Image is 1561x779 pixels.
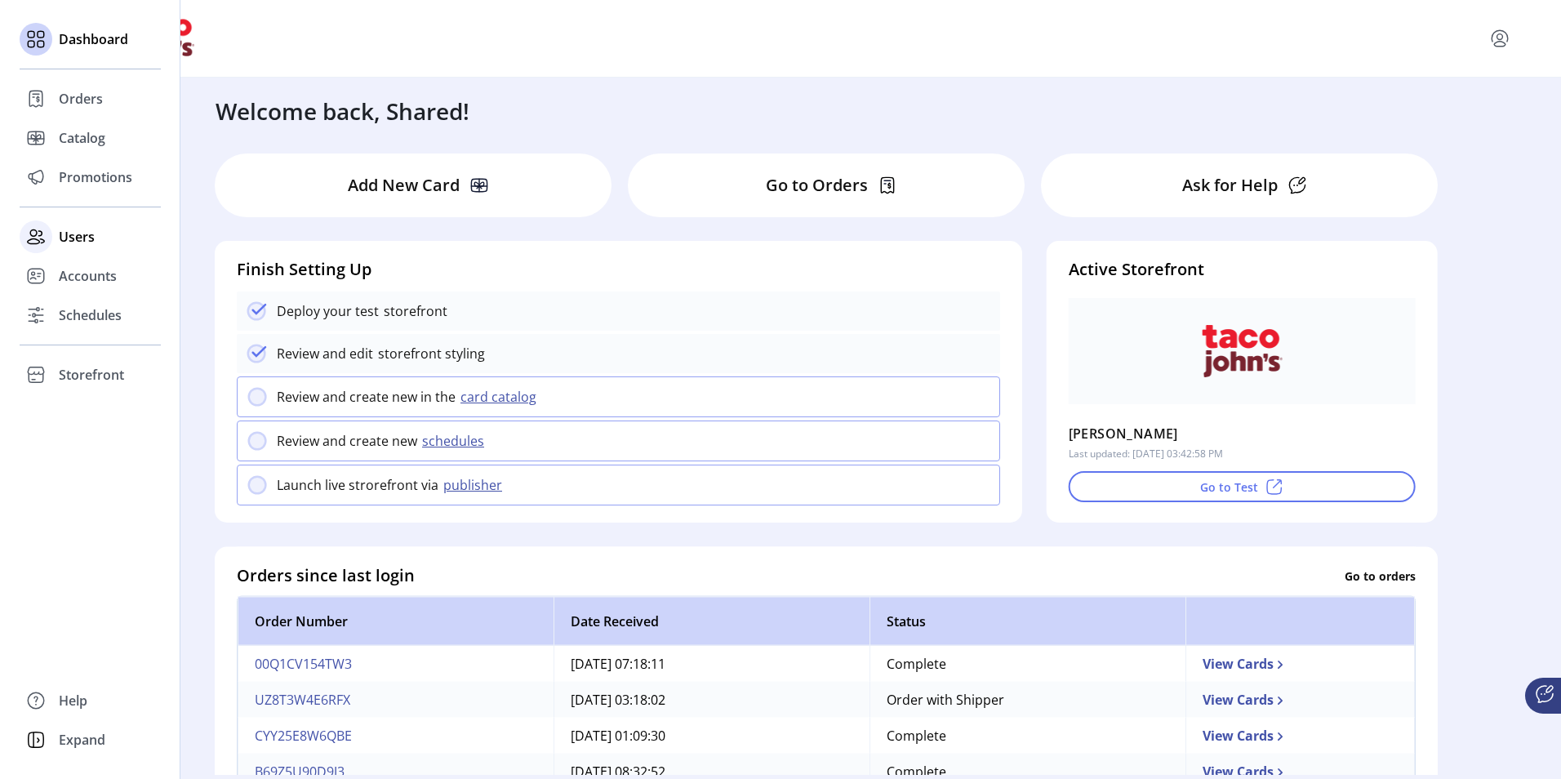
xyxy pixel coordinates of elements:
h4: Finish Setting Up [237,257,1000,282]
span: Dashboard [59,29,128,49]
td: View Cards [1185,646,1415,682]
span: Users [59,227,95,247]
td: [DATE] 07:18:11 [554,646,869,682]
td: UZ8T3W4E6RFX [238,682,554,718]
p: Go to Orders [766,173,868,198]
p: Add New Card [348,173,460,198]
h4: Active Storefront [1069,257,1416,282]
span: Orders [59,89,103,109]
button: Go to Test [1069,471,1416,502]
p: Review and edit [277,344,373,363]
span: Help [59,691,87,710]
span: Catalog [59,128,105,148]
th: Status [869,597,1185,646]
button: schedules [417,431,494,451]
td: [DATE] 01:09:30 [554,718,869,754]
td: Complete [869,718,1185,754]
td: Order with Shipper [869,682,1185,718]
th: Date Received [554,597,869,646]
p: Last updated: [DATE] 03:42:58 PM [1069,447,1223,461]
p: Ask for Help [1182,173,1278,198]
h3: Welcome back, Shared! [216,94,469,128]
span: Promotions [59,167,132,187]
button: menu [1487,25,1513,51]
p: storefront [379,301,447,321]
td: View Cards [1185,718,1415,754]
p: Deploy your test [277,301,379,321]
p: Go to orders [1345,567,1416,584]
td: View Cards [1185,682,1415,718]
span: Storefront [59,365,124,385]
p: Review and create new in the [277,387,456,407]
h4: Orders since last login [237,563,415,588]
th: Order Number [238,597,554,646]
p: [PERSON_NAME] [1069,421,1178,447]
p: Review and create new [277,431,417,451]
td: 00Q1CV154TW3 [238,646,554,682]
button: card catalog [456,387,546,407]
td: CYY25E8W6QBE [238,718,554,754]
p: storefront styling [373,344,485,363]
p: Launch live strorefront via [277,475,438,495]
td: Complete [869,646,1185,682]
span: Schedules [59,305,122,325]
button: publisher [438,475,512,495]
span: Accounts [59,266,117,286]
span: Expand [59,730,105,750]
td: [DATE] 03:18:02 [554,682,869,718]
